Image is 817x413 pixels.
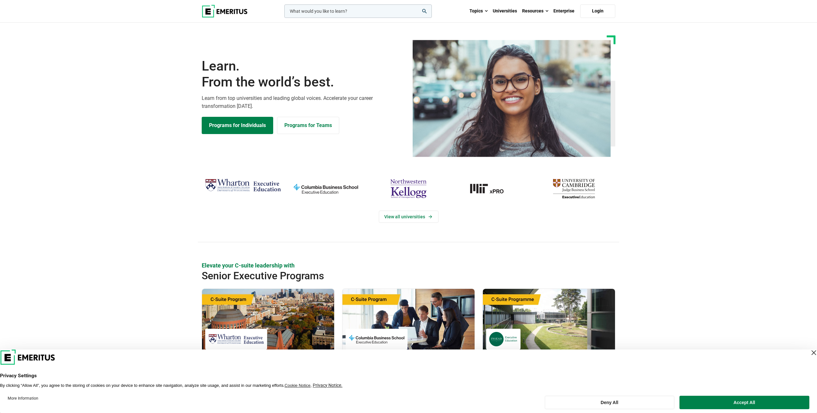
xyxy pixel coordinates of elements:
[202,94,405,110] p: Learn from top universities and leading global voices. Accelerate your career transformation [DATE].
[342,289,475,353] img: Chief Financial Officer Program | Online Finance Course
[349,332,404,346] img: Columbia Business School Executive Education
[202,289,334,393] a: Leadership Course by Wharton Executive Education - September 24, 2025 Wharton Executive Education...
[483,289,615,353] img: Chief Strategy Officer (CSO) Programme | Online Leadership Course
[288,176,364,201] img: columbia-business-school
[483,289,615,393] a: Leadership Course by INSEAD Executive Education - October 14, 2025 INSEAD Executive Education INS...
[202,289,334,353] img: Global C-Suite Program | Online Leadership Course
[489,332,517,346] img: INSEAD Executive Education
[284,4,432,18] input: woocommerce-product-search-field-0
[202,58,405,90] h1: Learn.
[413,40,611,157] img: Learn from the world's best
[580,4,615,18] a: Login
[536,176,612,201] img: cambridge-judge-business-school
[202,261,615,269] p: Elevate your C-suite leadership with
[202,117,273,134] a: Explore Programs
[208,332,264,346] img: Wharton Executive Education
[379,211,438,223] a: View Universities
[453,176,529,201] a: MIT-xPRO
[370,176,446,201] img: northwestern-kellogg
[202,74,405,90] span: From the world’s best.
[453,176,529,201] img: MIT xPRO
[277,117,339,134] a: Explore for Business
[342,289,475,393] a: Finance Course by Columbia Business School Executive Education - September 29, 2025 Columbia Busi...
[202,269,574,282] h2: Senior Executive Programs
[205,176,281,195] img: Wharton Executive Education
